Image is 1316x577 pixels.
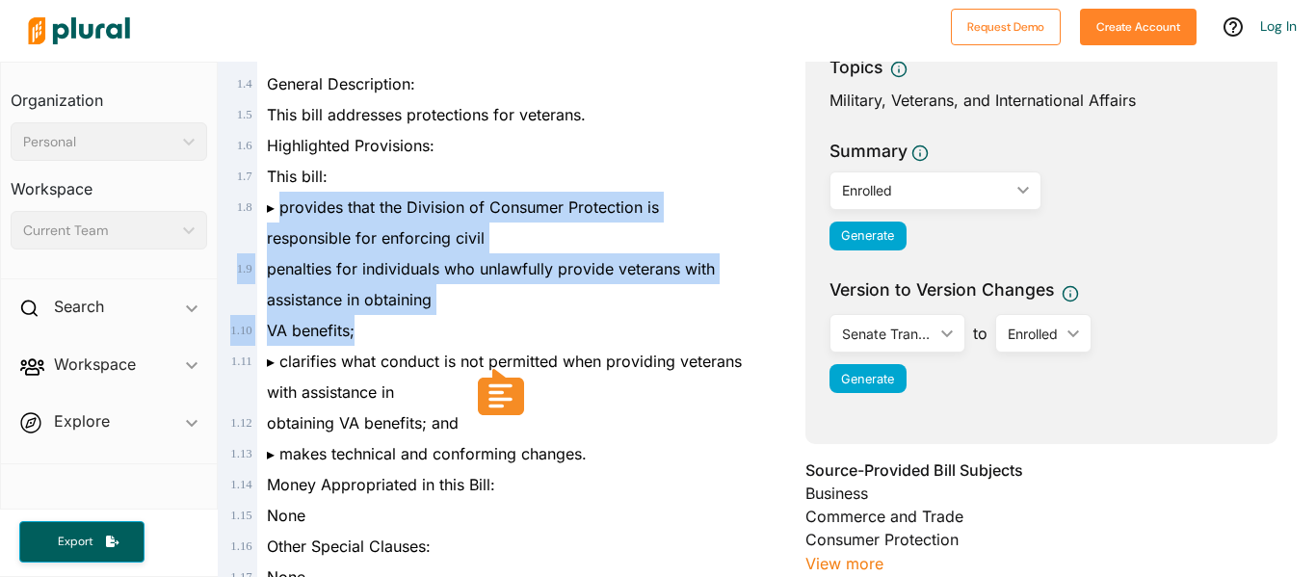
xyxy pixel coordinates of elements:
[54,296,104,317] h2: Search
[842,180,1010,200] div: Enrolled
[267,321,355,340] span: VA benefits;
[841,372,894,386] span: Generate
[237,200,252,214] span: 1 . 8
[805,505,1277,528] div: Commerce and Trade
[805,551,883,576] button: View more
[965,322,995,345] span: to
[842,324,934,344] div: Senate Transmittal Letter 1
[11,161,207,203] h3: Workspace
[44,534,106,550] span: Export
[267,136,434,155] span: Highlighted Provisions:
[237,170,252,183] span: 1 . 7
[230,447,251,460] span: 1 . 13
[267,197,659,248] span: ▸ provides that the Division of Consumer Protection is responsible for enforcing civil
[829,139,908,164] h3: Summary
[237,77,252,91] span: 1 . 4
[23,132,175,152] div: Personal
[230,539,251,553] span: 1 . 16
[829,55,882,80] h3: Topics
[829,222,907,250] button: Generate
[1008,324,1060,344] div: Enrolled
[829,364,907,393] button: Generate
[267,74,415,93] span: General Description:
[19,521,145,563] button: Export
[230,416,251,430] span: 1 . 12
[231,354,252,368] span: 1 . 11
[230,509,251,522] span: 1 . 15
[805,459,1277,482] h3: Source-Provided Bill Subjects
[267,352,742,402] span: ▸ clarifies what conduct is not permitted when providing veterans with assistance in
[230,324,251,337] span: 1 . 10
[11,72,207,115] h3: Organization
[267,444,587,463] span: ▸ makes technical and conforming changes.
[230,478,251,491] span: 1 . 14
[267,506,305,525] span: None
[951,9,1061,45] button: Request Demo
[23,221,175,241] div: Current Team
[1080,15,1197,36] a: Create Account
[951,15,1061,36] a: Request Demo
[805,482,1277,505] div: Business
[267,413,459,433] span: obtaining VA benefits; and
[237,108,252,121] span: 1 . 5
[805,528,1277,551] div: Consumer Protection
[829,89,1253,112] div: Military, Veterans, and International Affairs
[237,262,252,275] span: 1 . 9
[267,475,495,494] span: Money Appropriated in this Bill:
[829,277,1054,302] span: Version to Version Changes
[267,259,715,309] span: penalties for individuals who unlawfully provide veterans with assistance in obtaining
[841,228,894,243] span: Generate
[267,537,431,556] span: Other Special Clauses:
[1080,9,1197,45] button: Create Account
[1260,17,1297,35] a: Log In
[267,167,328,186] span: This bill:
[267,105,586,124] span: This bill addresses protections for veterans.
[237,139,252,152] span: 1 . 6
